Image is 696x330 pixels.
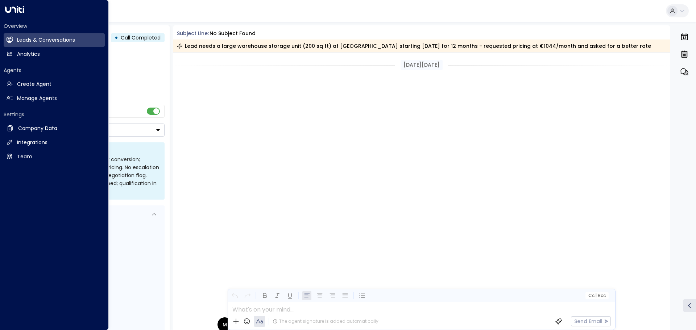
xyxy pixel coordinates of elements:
span: Subject Line: [177,30,209,37]
h2: Manage Agents [17,95,57,102]
h2: Settings [4,111,105,118]
div: • [115,31,118,44]
div: Lead needs a large warehouse storage unit (200 sq ft) at [GEOGRAPHIC_DATA] starting [DATE] for 12... [177,42,651,50]
a: Create Agent [4,78,105,91]
a: Analytics [4,47,105,61]
a: Integrations [4,136,105,149]
h2: Integrations [17,139,47,146]
a: Manage Agents [4,92,105,105]
span: Cc Bcc [588,293,605,298]
div: The agent signature is added automatically [273,318,378,325]
h2: Company Data [18,125,57,132]
a: Team [4,150,105,163]
div: [DATE][DATE] [401,60,443,70]
h2: Agents [4,67,105,74]
h2: Team [17,153,32,160]
button: Undo [230,291,239,300]
a: Company Data [4,122,105,135]
h2: Leads & Conversations [17,36,75,44]
a: Leads & Conversations [4,33,105,47]
button: Redo [243,291,252,300]
button: Cc|Bcc [585,292,608,299]
h2: Analytics [17,50,40,58]
div: No subject found [210,30,256,37]
h2: Overview [4,22,105,30]
h2: Create Agent [17,80,51,88]
span: | [595,293,597,298]
span: Call Completed [121,34,161,41]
